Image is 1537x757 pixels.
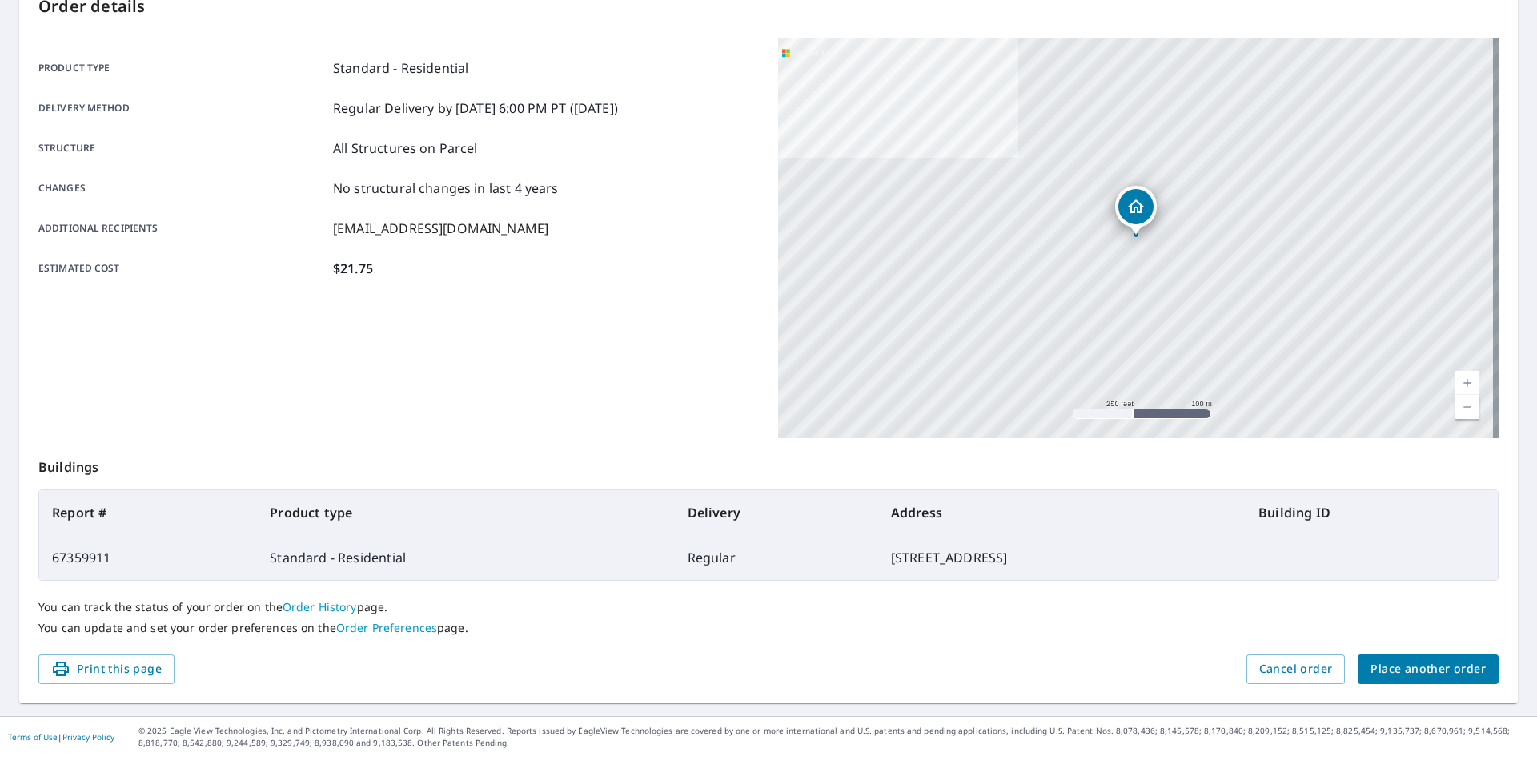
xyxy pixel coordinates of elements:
[39,535,257,580] td: 67359911
[138,725,1529,749] p: © 2025 Eagle View Technologies, Inc. and Pictometry International Corp. All Rights Reserved. Repo...
[1455,371,1479,395] a: Current Level 17, Zoom In
[51,659,162,679] span: Print this page
[1115,186,1157,236] div: Dropped pin, building 1, Residential property, 151 Rockwell Park Dr Spring, TX 77389
[878,535,1246,580] td: [STREET_ADDRESS]
[333,219,548,238] p: [EMAIL_ADDRESS][DOMAIN_NAME]
[62,731,114,743] a: Privacy Policy
[878,490,1246,535] th: Address
[333,259,373,278] p: $21.75
[8,732,114,742] p: |
[38,654,175,684] button: Print this page
[1259,659,1333,679] span: Cancel order
[675,490,878,535] th: Delivery
[39,490,257,535] th: Report #
[257,535,674,580] td: Standard - Residential
[38,139,327,158] p: Structure
[38,99,327,118] p: Delivery method
[38,438,1499,489] p: Buildings
[38,259,327,278] p: Estimated cost
[333,179,559,198] p: No structural changes in last 4 years
[333,139,478,158] p: All Structures on Parcel
[38,621,1499,635] p: You can update and set your order preferences on the page.
[333,58,468,78] p: Standard - Residential
[336,620,437,635] a: Order Preferences
[38,58,327,78] p: Product type
[38,600,1499,614] p: You can track the status of your order on the page.
[257,490,674,535] th: Product type
[38,179,327,198] p: Changes
[38,219,327,238] p: Additional recipients
[1246,654,1346,684] button: Cancel order
[675,535,878,580] td: Regular
[1358,654,1499,684] button: Place another order
[333,99,618,118] p: Regular Delivery by [DATE] 6:00 PM PT ([DATE])
[1370,659,1486,679] span: Place another order
[1455,395,1479,419] a: Current Level 17, Zoom Out
[8,731,58,743] a: Terms of Use
[283,599,357,614] a: Order History
[1246,490,1498,535] th: Building ID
